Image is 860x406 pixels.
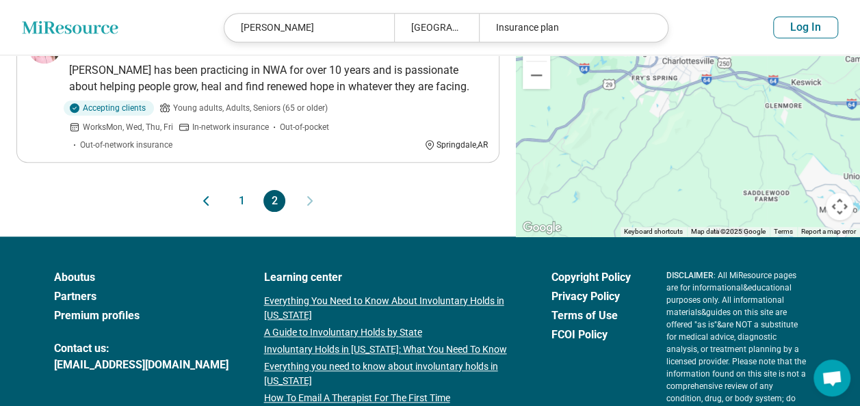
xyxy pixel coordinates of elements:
button: Previous page [198,190,214,212]
a: Premium profiles [54,308,229,324]
a: Everything you need to know about involuntary holds in [US_STATE] [264,360,516,388]
span: Contact us: [54,340,229,357]
div: [PERSON_NAME] [224,14,394,42]
button: Log In [773,16,838,38]
span: DISCLAIMER [666,271,714,280]
a: Learning center [264,269,516,286]
a: How To Email A Therapist For The First Time [264,391,516,405]
a: Everything You Need to Know About Involuntary Holds in [US_STATE] [264,294,516,323]
button: 1 [231,190,252,212]
div: [GEOGRAPHIC_DATA], [GEOGRAPHIC_DATA] [394,14,479,42]
a: Partners [54,288,229,305]
a: Report a map error [801,228,856,235]
button: 2 [263,190,285,212]
a: Copyright Policy [551,269,631,286]
button: Zoom out [523,62,550,89]
a: A Guide to Involuntary Holds by State [264,325,516,340]
div: Insurance plan [479,14,649,42]
img: Google [519,219,564,236]
span: Works Mon, Wed, Thu, Fri [83,121,173,133]
div: Open chat [813,360,850,396]
span: Out-of-network insurance [80,139,172,151]
a: FCOI Policy [551,327,631,343]
a: Terms (opens in new tab) [774,228,793,235]
button: Next page [302,190,318,212]
div: Accepting clients [64,100,154,116]
a: Involuntary Holds in [US_STATE]: What You Need To Know [264,342,516,357]
p: [PERSON_NAME] has been practicing in NWA for over 10 years and is passionate about helping people... [69,62,488,95]
span: Young adults, Adults, Seniors (65 or older) [173,102,328,114]
button: Map camera controls [826,193,853,220]
a: Open this area in Google Maps (opens a new window) [519,219,564,236]
a: Privacy Policy [551,288,631,305]
span: Out-of-pocket [280,121,329,133]
a: Terms of Use [551,308,631,324]
a: Aboutus [54,269,229,286]
span: Map data ©2025 Google [691,228,766,235]
div: Springdale , AR [424,139,488,151]
a: [EMAIL_ADDRESS][DOMAIN_NAME] [54,357,229,373]
button: Keyboard shortcuts [624,227,683,236]
span: In-network insurance [192,121,269,133]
